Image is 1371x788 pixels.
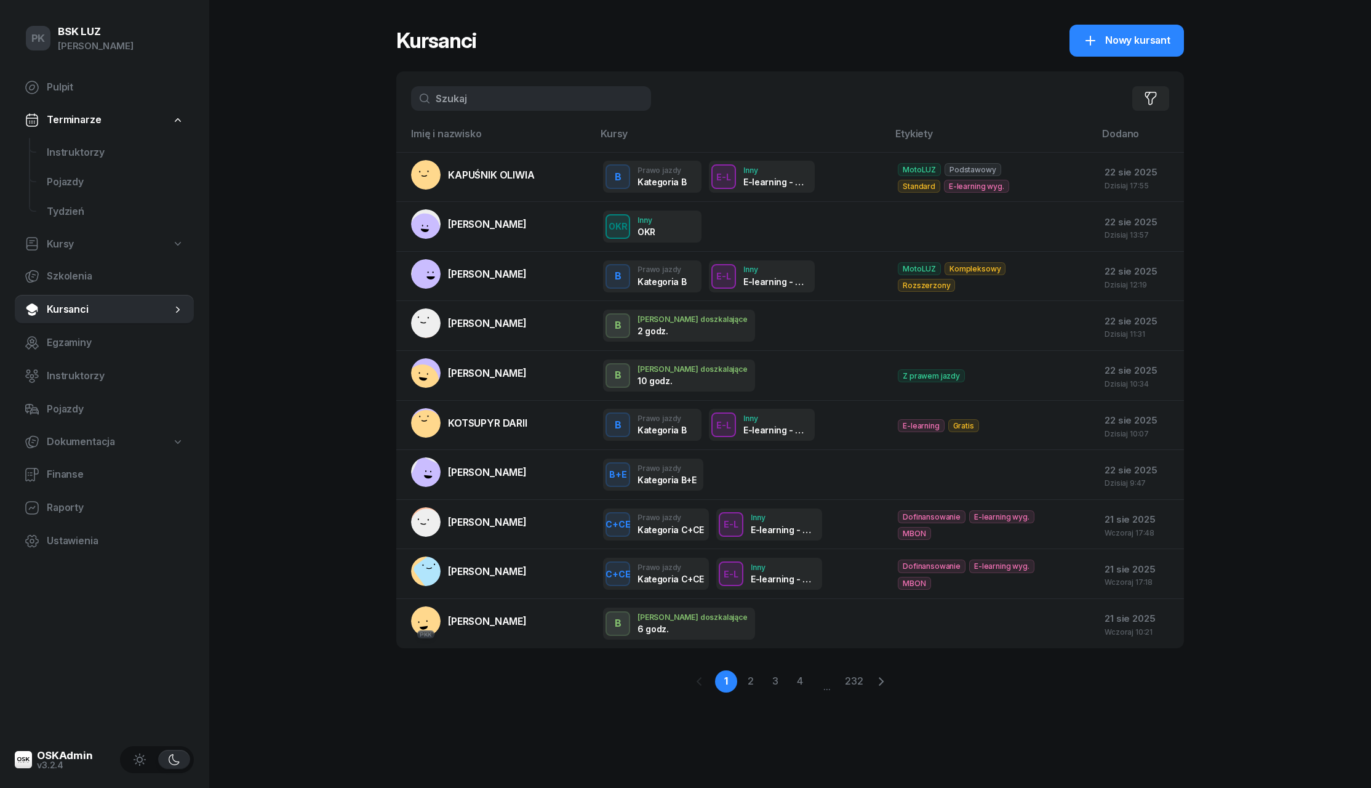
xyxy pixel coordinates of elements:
span: [PERSON_NAME] [448,466,527,478]
span: [PERSON_NAME] [448,516,527,528]
span: MBON [898,527,930,540]
span: MBON [898,577,930,590]
button: C+CE [606,512,630,537]
div: 10 godz. [638,376,701,386]
button: C+CE [606,561,630,586]
div: E-learning - 90 dni [743,276,807,287]
div: [PERSON_NAME] doszkalające [638,315,748,323]
span: Podstawowy [945,163,1001,176]
div: E-L [711,169,736,185]
span: [PERSON_NAME] [448,367,527,379]
span: Kursanci [47,302,172,318]
div: B [610,167,626,188]
span: E-learning wyg. [944,180,1009,193]
span: Dokumentacja [47,434,115,450]
a: 2 [740,670,762,693]
div: Inny [751,513,815,521]
span: Instruktorzy [47,145,184,161]
button: B+E [606,462,630,487]
div: v3.2.4 [37,761,93,770]
div: Inny [638,216,655,224]
div: 22 sie 2025 [1105,363,1174,379]
div: Prawo jazdy [638,513,701,521]
div: B [610,266,626,287]
a: [PERSON_NAME] [411,259,527,289]
h1: Kursanci [396,30,476,52]
div: E-L [719,566,743,582]
div: Kategoria B+E [638,475,696,485]
div: C+CE [601,566,636,582]
div: Inny [743,166,807,174]
span: Szkolenia [47,268,184,284]
div: Kategoria B [638,425,686,435]
div: Dzisiaj 17:55 [1105,182,1174,190]
a: 1 [715,670,737,693]
a: PKK[PERSON_NAME] [411,606,527,636]
a: 232 [843,670,865,693]
div: [PERSON_NAME] [58,38,134,54]
span: Egzaminy [47,335,184,351]
div: 6 godz. [638,624,701,634]
div: Dzisiaj 11:31 [1105,330,1174,338]
div: 22 sie 2025 [1105,313,1174,329]
div: Prawo jazdy [638,563,701,571]
div: Inny [743,414,807,422]
div: E-L [711,417,736,433]
span: E-learning wyg. [969,510,1034,523]
a: [PERSON_NAME] [411,358,527,388]
a: KAPUŚNIK OLIWIA [411,160,535,190]
div: E-learning - 90 dni [751,574,815,584]
a: Finanse [15,460,194,489]
div: 21 sie 2025 [1105,561,1174,577]
span: Ustawienia [47,533,184,549]
button: OKR [606,214,630,239]
button: E-L [711,264,736,289]
div: Inny [743,265,807,273]
div: OKR [604,219,633,234]
th: Etykiety [888,126,1095,152]
img: logo-xs@2x.png [15,751,32,768]
div: 22 sie 2025 [1105,412,1174,428]
div: 21 sie 2025 [1105,611,1174,627]
span: Z prawem jazdy [898,369,965,382]
span: E-learning wyg. [969,560,1034,573]
span: Kursy [47,236,74,252]
div: B+E [604,467,632,482]
div: 21 sie 2025 [1105,512,1174,528]
span: [PERSON_NAME] [448,317,527,329]
span: MotoLUZ [898,262,941,275]
a: Nowy kursant [1069,25,1184,57]
div: Wczoraj 10:21 [1105,628,1174,636]
span: PK [31,33,46,44]
span: Pojazdy [47,401,184,417]
a: Egzaminy [15,328,194,358]
div: 22 sie 2025 [1105,214,1174,230]
div: Prawo jazdy [638,265,686,273]
div: E-L [711,268,736,284]
th: Kursy [593,126,888,152]
span: Tydzień [47,204,184,220]
div: 22 sie 2025 [1105,263,1174,279]
button: B [606,164,630,189]
a: Pojazdy [37,167,194,197]
span: MotoLUZ [898,163,941,176]
div: Wczoraj 17:18 [1105,578,1174,586]
button: E-L [719,512,743,537]
th: Dodano [1095,126,1184,152]
div: Dzisiaj 12:19 [1105,281,1174,289]
a: Szkolenia [15,262,194,291]
div: BSK LUZ [58,26,134,37]
a: [PERSON_NAME] [411,457,527,487]
div: Kategoria C+CE [638,574,701,584]
div: Dzisiaj 9:47 [1105,479,1174,487]
span: Kompleksowy [945,262,1005,275]
span: Raporty [47,500,184,516]
div: Kategoria B [638,177,686,187]
span: E-learning [898,419,944,432]
a: [PERSON_NAME] [411,507,527,537]
div: 22 sie 2025 [1105,164,1174,180]
div: OSKAdmin [37,750,93,761]
a: Terminarze [15,106,194,134]
a: [PERSON_NAME] [411,209,527,239]
span: KOTSUPYR DARII [448,417,527,429]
